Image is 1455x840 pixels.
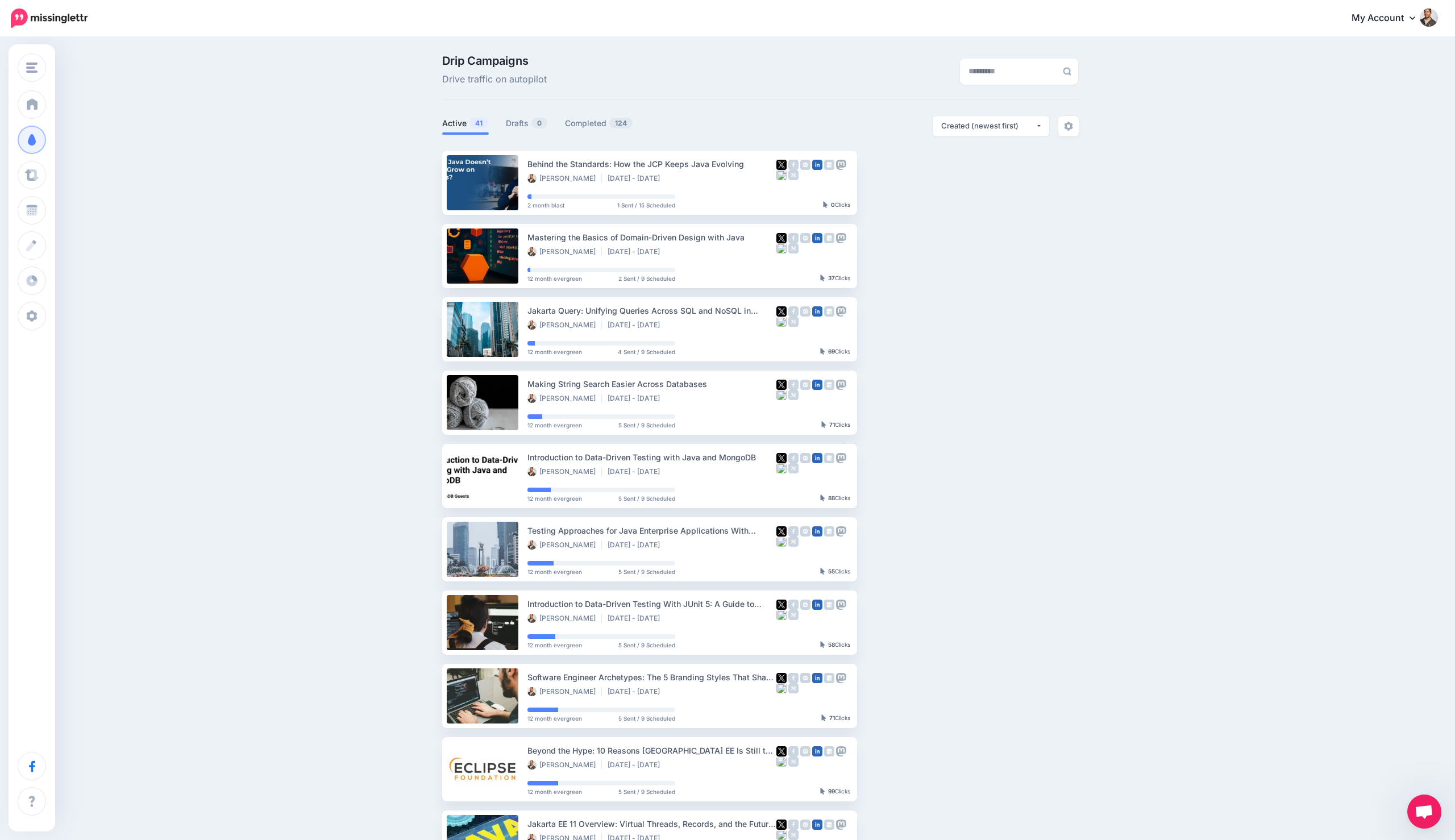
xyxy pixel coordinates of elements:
img: medium-grey-square.png [788,317,799,327]
li: [DATE] - [DATE] [608,687,666,696]
img: bluesky-grey-square.png [776,243,787,253]
img: twitter-square.png [776,380,787,390]
img: pointer-grey-darker.png [820,568,825,575]
img: google_business-grey-square.png [824,453,834,463]
img: google_business-grey-square.png [824,746,834,756]
img: mastodon-grey-square.png [836,453,846,463]
img: twitter-square.png [776,233,787,243]
span: 12 month evergreen [527,276,582,281]
img: linkedin-square.png [812,600,822,610]
li: [PERSON_NAME] [527,687,602,696]
img: facebook-grey-square.png [788,673,799,683]
div: Making String Search Easier Across Databases [527,377,776,390]
span: 1 Sent / 15 Scheduled [617,202,675,208]
img: medium-grey-square.png [788,683,799,693]
img: google_business-grey-square.png [824,820,834,830]
img: pointer-grey-darker.png [823,201,828,208]
img: medium-grey-square.png [788,756,799,767]
span: Drip Campaigns [442,55,547,66]
img: instagram-grey-square.png [800,453,810,463]
a: Active41 [442,117,489,130]
b: 88 [828,494,835,501]
li: [PERSON_NAME] [527,321,602,330]
span: 12 month evergreen [527,569,582,575]
a: My Account [1340,5,1438,32]
img: instagram-grey-square.png [800,380,810,390]
img: twitter-square.png [776,746,787,756]
img: settings-grey.png [1064,122,1073,131]
img: pointer-grey-darker.png [820,641,825,648]
b: 99 [828,788,835,795]
img: google_business-grey-square.png [824,160,834,170]
img: bluesky-grey-square.png [776,317,787,327]
img: pointer-grey-darker.png [820,348,825,355]
img: google_business-grey-square.png [824,673,834,683]
img: mastodon-grey-square.png [836,746,846,756]
span: 5 Sent / 9 Scheduled [618,496,675,501]
span: 12 month evergreen [527,642,582,648]
span: 12 month evergreen [527,716,582,721]
li: [PERSON_NAME] [527,174,602,183]
img: linkedin-square.png [812,233,822,243]
img: instagram-grey-square.png [800,820,810,830]
img: medium-grey-square.png [788,390,799,400]
span: 5 Sent / 9 Scheduled [618,716,675,721]
div: Testing Approaches for Java Enterprise Applications With Jakarta NoSQL and [GEOGRAPHIC_DATA] Data [527,524,776,537]
img: linkedin-square.png [812,820,822,830]
img: medium-grey-square.png [788,243,799,253]
span: Drive traffic on autopilot [442,72,547,87]
img: pointer-grey-darker.png [820,788,825,795]
img: mastodon-grey-square.png [836,820,846,830]
img: facebook-grey-square.png [788,160,799,170]
span: 12 month evergreen [527,422,582,428]
span: 12 month evergreen [527,789,582,795]
span: 2 month blast [527,202,564,208]
img: twitter-square.png [776,600,787,610]
img: instagram-grey-square.png [800,160,810,170]
img: mastodon-grey-square.png [836,160,846,170]
div: Jakarta Query: Unifying Queries Across SQL and NoSQL in [GEOGRAPHIC_DATA] EE 12 [527,304,776,317]
div: Open chat [1407,795,1441,829]
b: 55 [828,568,835,575]
img: instagram-grey-square.png [800,673,810,683]
div: Mastering the Basics of Domain-Driven Design with Java [527,231,776,244]
img: mastodon-grey-square.png [836,600,846,610]
li: [DATE] - [DATE] [608,247,666,256]
span: 124 [609,118,633,128]
div: Clicks [823,202,850,209]
a: Completed124 [565,117,633,130]
div: Clicks [821,422,850,429]
li: [PERSON_NAME] [527,394,602,403]
span: 5 Sent / 9 Scheduled [618,642,675,648]
img: bluesky-grey-square.png [776,610,787,620]
div: Beyond the Hype: 10 Reasons [GEOGRAPHIC_DATA] EE Is Still the Smartest Choice [527,744,776,757]
li: [PERSON_NAME] [527,614,602,623]
img: pointer-grey-darker.png [821,714,826,721]
img: facebook-grey-square.png [788,380,799,390]
span: 5 Sent / 9 Scheduled [618,789,675,795]
img: mastodon-grey-square.png [836,233,846,243]
img: instagram-grey-square.png [800,746,810,756]
img: bluesky-grey-square.png [776,463,787,473]
img: Missinglettr [11,9,88,28]
img: bluesky-grey-square.png [776,390,787,400]
img: linkedin-square.png [812,746,822,756]
img: facebook-grey-square.png [788,233,799,243]
span: 2 Sent / 9 Scheduled [618,276,675,281]
div: Clicks [820,348,850,355]
img: facebook-grey-square.png [788,746,799,756]
img: menu.png [26,63,38,73]
li: [DATE] - [DATE] [608,760,666,770]
img: mastodon-grey-square.png [836,526,846,537]
b: 0 [831,201,835,208]
img: facebook-grey-square.png [788,306,799,317]
img: facebook-grey-square.png [788,453,799,463]
img: instagram-grey-square.png [800,233,810,243]
img: linkedin-square.png [812,526,822,537]
img: facebook-grey-square.png [788,600,799,610]
span: 5 Sent / 9 Scheduled [618,422,675,428]
img: search-grey-6.png [1063,67,1071,76]
div: Introduction to Data-Driven Testing With JUnit 5: A Guide to Efficient and Scalable Testing [527,597,776,610]
div: Clicks [820,495,850,502]
span: 12 month evergreen [527,496,582,501]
